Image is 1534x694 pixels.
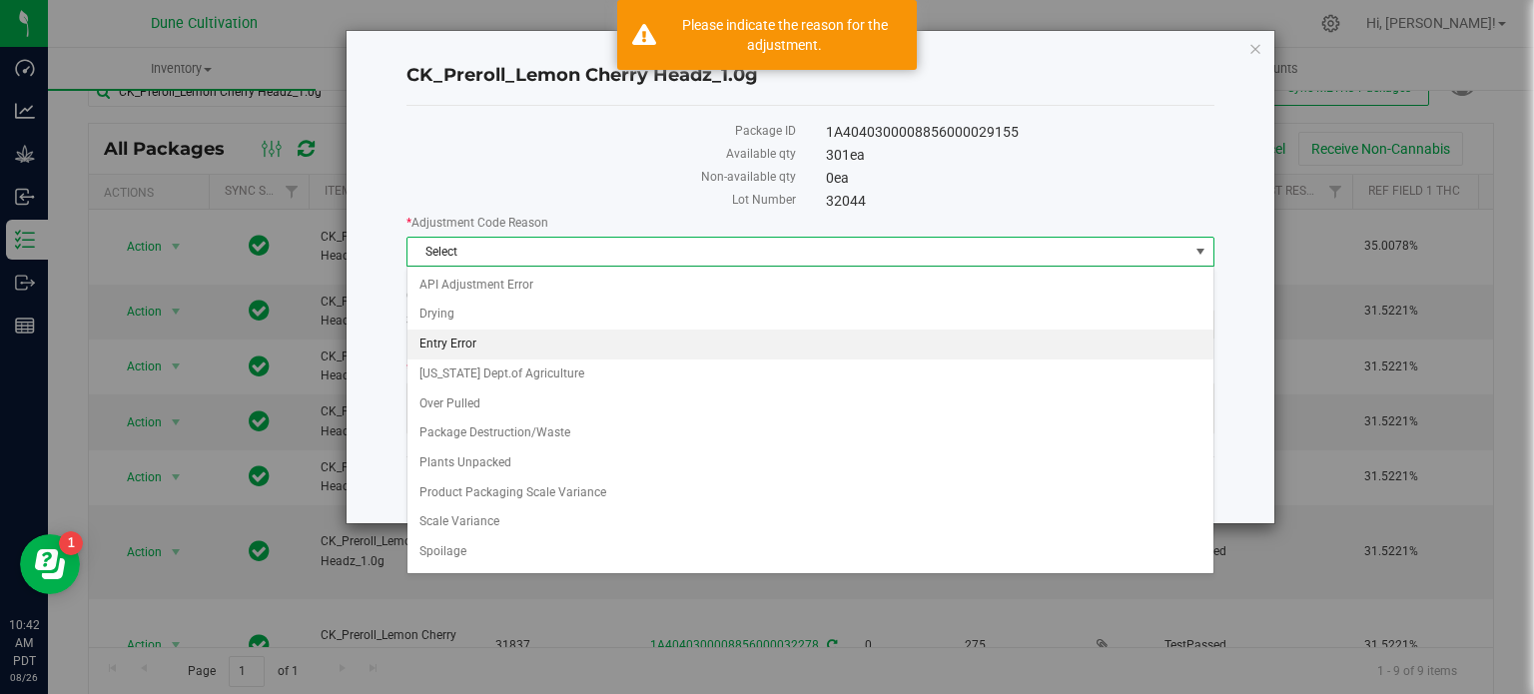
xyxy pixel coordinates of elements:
span: 0 [826,170,849,186]
span: Select [407,238,1188,266]
div: Please indicate the reason for the adjustment. [667,15,902,55]
h4: CK_Preroll_Lemon Cherry Headz_1.0g [406,63,1214,89]
label: Available qty [406,145,795,163]
li: Plants Unpacked [407,448,1213,478]
iframe: Resource center unread badge [59,531,83,555]
span: ea [834,170,849,186]
li: Drying [407,300,1213,330]
span: 301 [826,147,865,163]
li: Product Packaging Scale Variance [407,478,1213,508]
li: Scale Variance [407,507,1213,537]
li: Entry Error [407,330,1213,359]
span: ea [850,147,865,163]
li: Package Destruction/Waste [407,418,1213,448]
li: Spoilage [407,537,1213,567]
li: [US_STATE] Dept.of Agriculture [407,359,1213,389]
label: Adjustment Code Reason [406,214,1214,232]
label: Package ID [406,122,795,140]
li: Theft [407,567,1213,597]
label: Lot Number [406,191,795,209]
div: 32044 [811,191,1229,212]
iframe: Resource center [20,534,80,594]
label: Non-available qty [406,168,795,186]
li: API Adjustment Error [407,271,1213,301]
div: 1A4040300008856000029155 [811,122,1229,143]
li: Over Pulled [407,389,1213,419]
span: select [1188,238,1213,266]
